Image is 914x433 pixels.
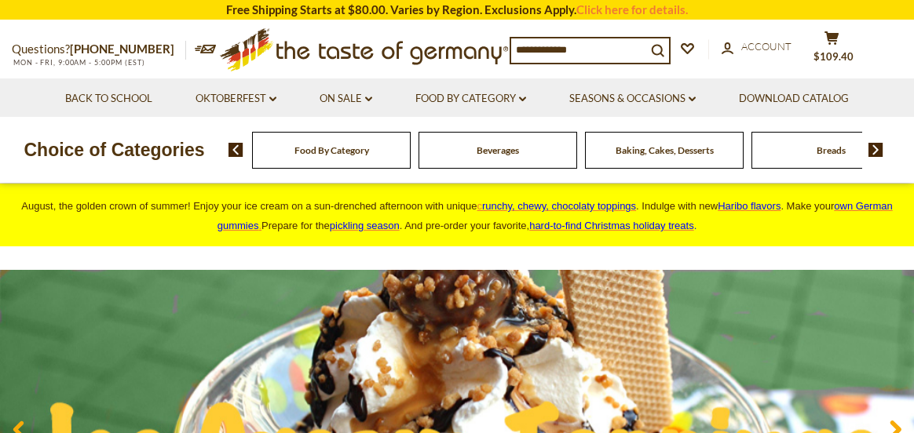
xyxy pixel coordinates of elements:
[808,31,855,70] button: $109.40
[813,50,854,63] span: $109.40
[415,90,526,107] a: Food By Category
[477,200,637,212] a: crunchy, chewy, chocolaty toppings
[12,58,145,67] span: MON - FRI, 9:00AM - 5:00PM (EST)
[739,90,849,107] a: Download Catalog
[616,144,714,156] a: Baking, Cakes, Desserts
[330,220,400,231] a: pickling season
[529,220,694,231] a: hard-to-find Christmas holiday treats
[294,144,369,156] a: Food By Category
[817,144,846,156] a: Breads
[12,39,186,60] p: Questions?
[569,90,696,107] a: Seasons & Occasions
[576,2,688,16] a: Click here for details.
[70,42,174,56] a: [PHONE_NUMBER]
[482,200,636,212] span: runchy, chewy, chocolaty toppings
[196,90,276,107] a: Oktoberfest
[718,200,781,212] a: Haribo flavors
[529,220,696,231] span: .
[21,200,892,231] span: August, the golden crown of summer! Enjoy your ice cream on a sun-drenched afternoon with unique ...
[228,143,243,157] img: previous arrow
[65,90,152,107] a: Back to School
[868,143,883,157] img: next arrow
[722,38,792,56] a: Account
[320,90,372,107] a: On Sale
[741,40,792,53] span: Account
[477,144,519,156] a: Beverages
